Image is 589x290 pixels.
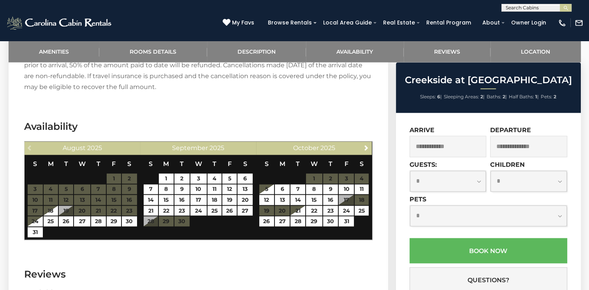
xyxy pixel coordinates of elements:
a: 13 [275,195,290,205]
span: Tuesday [296,160,300,168]
a: 30 [323,216,338,226]
a: 15 [306,195,322,205]
img: mail-regular-white.png [575,19,583,27]
a: 24 [190,206,207,216]
span: October [293,144,319,152]
a: 18 [207,195,222,205]
a: Rental Program [422,17,475,29]
li: | [420,92,442,102]
strong: 2 [554,94,556,100]
a: 21 [144,206,158,216]
img: phone-regular-white.png [558,19,566,27]
span: Saturday [243,160,247,168]
span: My Favs [232,19,254,27]
a: 7 [144,184,158,194]
a: Rooms Details [99,41,207,62]
span: August [63,144,86,152]
a: 23 [323,206,338,216]
a: 10 [339,184,354,194]
a: Browse Rentals [264,17,316,29]
a: 19 [222,195,237,205]
a: 8 [159,184,173,194]
span: Tuesday [180,160,184,168]
span: Monday [279,160,285,168]
span: Baths: [487,94,501,100]
span: Monday [48,160,54,168]
a: 27 [275,216,290,226]
span: Monday [163,160,169,168]
span: Pets: [541,94,552,100]
a: 12 [259,195,274,205]
a: 14 [290,195,305,205]
a: 6 [275,184,290,194]
a: 27 [74,216,90,226]
a: 29 [107,216,121,226]
a: 15 [159,195,173,205]
a: Description [207,41,306,62]
label: Departure [490,126,531,134]
a: 25 [44,216,58,226]
a: 27 [237,206,253,216]
a: 31 [339,216,354,226]
span: 2025 [209,144,224,152]
a: 25 [207,206,222,216]
strong: 2 [480,94,483,100]
span: Wednesday [195,160,202,168]
a: 24 [28,216,43,226]
li: | [444,92,485,102]
a: 1 [159,173,173,183]
a: 7 [290,184,305,194]
a: 14 [144,195,158,205]
a: Real Estate [379,17,419,29]
strong: 6 [437,94,440,100]
span: Saturday [360,160,364,168]
span: Thursday [213,160,216,168]
a: Amenities [9,41,100,62]
a: 3 [190,173,207,183]
label: Guests: [410,161,437,168]
span: Saturday [127,160,131,168]
span: Friday [227,160,231,168]
a: 17 [190,195,207,205]
strong: 1 [535,94,537,100]
a: 28 [290,216,305,226]
a: 8 [306,184,322,194]
a: 2 [174,173,190,183]
a: Local Area Guide [319,17,376,29]
span: September [172,144,208,152]
a: 5 [222,173,237,183]
span: Sunday [33,160,37,168]
a: 22 [306,206,322,216]
a: 31 [28,227,43,237]
label: Pets [410,196,426,203]
span: Sleeps: [420,94,436,100]
a: 16 [174,195,190,205]
a: 11 [355,184,369,194]
a: 10 [190,184,207,194]
span: Thursday [97,160,100,168]
a: Availability [306,41,404,62]
a: 24 [339,206,354,216]
h3: Reviews [24,267,373,281]
a: 13 [237,184,253,194]
a: 26 [222,206,237,216]
span: 2025 [87,144,102,152]
h3: Availability [24,120,373,133]
span: Thursday [329,160,332,168]
a: Next [361,143,371,152]
a: 12 [222,184,237,194]
span: Half Baths: [509,94,534,100]
a: 20 [237,195,253,205]
span: Friday [112,160,116,168]
span: Sunday [265,160,269,168]
a: 18 [44,206,58,216]
span: Wednesday [79,160,86,168]
a: 9 [323,184,338,194]
a: 26 [259,216,274,226]
span: Friday [345,160,348,168]
button: Book Now [410,238,567,263]
img: White-1-2.png [6,15,114,31]
span: Wednesday [311,160,318,168]
li: | [509,92,539,102]
a: 29 [306,216,322,226]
